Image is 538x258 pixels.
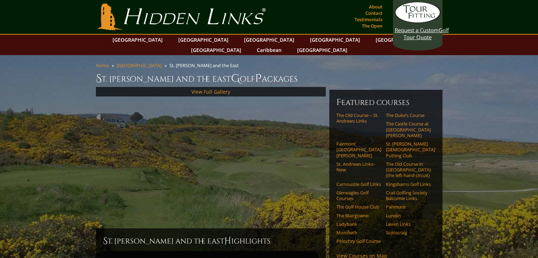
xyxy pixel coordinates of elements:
span: G [231,71,240,86]
h2: St. [PERSON_NAME] and the East ighlights [103,235,319,247]
a: [GEOGRAPHIC_DATA] [117,62,162,69]
span: H [224,235,231,247]
a: Carnoustie Golf Links [336,181,381,187]
a: Home [96,62,109,69]
a: Caribbean [253,45,285,55]
a: St. Andrews Links–New [336,161,381,173]
h1: St. [PERSON_NAME] and the East olf ackages [96,71,442,86]
a: [GEOGRAPHIC_DATA] [187,45,245,55]
a: The Golf House Club [336,204,381,210]
a: Monifieth [336,230,381,235]
a: [GEOGRAPHIC_DATA] [175,35,232,45]
a: The Castle Course at [GEOGRAPHIC_DATA][PERSON_NAME] [386,121,431,138]
li: St. [PERSON_NAME] and the East [169,62,242,69]
a: [GEOGRAPHIC_DATA] [294,45,351,55]
a: Panmure [386,204,431,210]
a: View Full Gallery [191,88,230,95]
a: [GEOGRAPHIC_DATA] [372,35,429,45]
a: Crail Golfing Society Balcomie Links [386,190,431,201]
a: The Duke’s Course [386,112,431,118]
a: [GEOGRAPHIC_DATA] [109,35,166,45]
a: St. [PERSON_NAME] [DEMOGRAPHIC_DATA]’ Putting Club [386,141,431,158]
a: [GEOGRAPHIC_DATA] [241,35,298,45]
a: The Open [360,21,384,31]
a: Fairmont [GEOGRAPHIC_DATA][PERSON_NAME] [336,141,381,158]
h6: Featured Courses [336,97,435,108]
a: The Blairgowrie [336,213,381,218]
a: Contact [364,8,384,18]
a: About [367,2,384,12]
a: Kingsbarns Golf Links [386,181,431,187]
a: Testimonials [353,14,384,24]
a: Lundin [386,213,431,218]
a: Leven Links [386,221,431,227]
span: P [255,71,262,86]
a: Scotscraig [386,230,431,235]
a: Ladybank [336,221,381,227]
a: Pitlochry Golf Course [336,238,381,244]
a: [GEOGRAPHIC_DATA] [306,35,364,45]
a: Request a CustomGolf Tour Quote [395,2,441,41]
a: Gleneagles Golf Courses [336,190,381,201]
a: The Old Course in [GEOGRAPHIC_DATA] (the left-hand circuit) [386,161,431,178]
span: Request a Custom [395,27,439,34]
a: The Old Course – St. Andrews Links [336,112,381,124]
